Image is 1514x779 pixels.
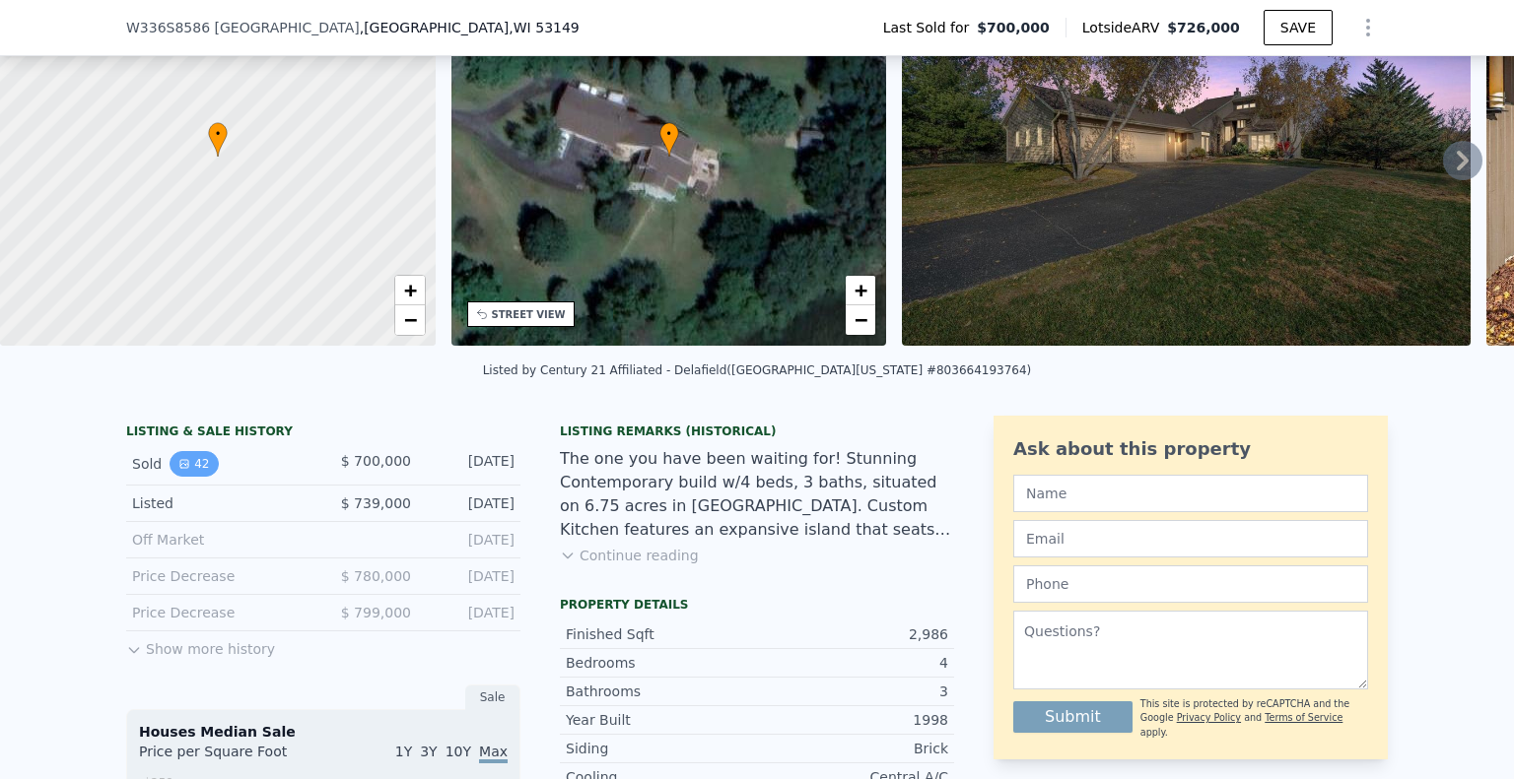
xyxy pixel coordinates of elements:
[395,744,412,759] span: 1Y
[1013,475,1368,512] input: Name
[1013,701,1133,733] button: Submit
[757,682,948,701] div: 3
[132,566,308,586] div: Price Decrease
[1013,520,1368,557] input: Email
[566,653,757,673] div: Bedrooms
[479,744,508,763] span: Max
[566,739,757,758] div: Siding
[341,495,411,511] span: $ 739,000
[1013,565,1368,603] input: Phone
[855,307,867,332] span: −
[132,493,308,513] div: Listed
[560,423,954,439] div: Listing Remarks (Historical)
[492,307,566,322] div: STREET VIEW
[208,125,228,143] span: •
[427,493,515,513] div: [DATE]
[560,546,699,565] button: Continue reading
[757,710,948,730] div: 1998
[560,597,954,613] div: Property details
[360,18,580,37] span: , [GEOGRAPHIC_DATA]
[1013,435,1368,463] div: Ask about this property
[1348,8,1388,47] button: Show Options
[132,603,308,622] div: Price Decrease
[341,568,411,584] span: $ 780,000
[395,305,425,335] a: Zoom out
[132,451,308,477] div: Sold
[427,451,515,477] div: [DATE]
[126,631,275,659] button: Show more history
[483,363,1032,377] div: Listed by Century 21 Affiliated - Delafield ([GEOGRAPHIC_DATA][US_STATE] #803664193764)
[427,603,515,622] div: [DATE]
[855,278,867,302] span: +
[446,744,471,759] span: 10Y
[170,451,218,477] button: View historical data
[139,742,323,773] div: Price per Square Foot
[846,276,875,305] a: Zoom in
[566,624,757,644] div: Finished Sqft
[139,722,508,742] div: Houses Median Sale
[757,653,948,673] div: 4
[341,453,411,469] span: $ 700,000
[341,605,411,620] span: $ 799,000
[659,122,679,157] div: •
[126,18,360,37] span: W336S8586 [GEOGRAPHIC_DATA]
[403,307,416,332] span: −
[1167,20,1240,35] span: $726,000
[420,744,437,759] span: 3Y
[977,18,1050,37] span: $700,000
[757,624,948,644] div: 2,986
[465,684,520,710] div: Sale
[208,122,228,157] div: •
[1265,712,1342,723] a: Terms of Service
[846,305,875,335] a: Zoom out
[132,530,308,550] div: Off Market
[659,125,679,143] span: •
[1177,712,1241,723] a: Privacy Policy
[427,566,515,586] div: [DATE]
[395,276,425,305] a: Zoom in
[403,278,416,302] span: +
[1264,10,1333,45] button: SAVE
[1082,18,1167,37] span: Lotside ARV
[566,710,757,730] div: Year Built
[126,423,520,443] div: LISTING & SALE HISTORY
[509,20,579,35] span: , WI 53149
[566,682,757,701] div: Bathrooms
[427,530,515,550] div: [DATE]
[757,739,948,758] div: Brick
[883,18,978,37] span: Last Sold for
[560,447,954,542] div: The one you have been waiting for! Stunning Contemporary build w/4 beds, 3 baths, situated on 6.7...
[1140,697,1368,740] div: This site is protected by reCAPTCHA and the Google and apply.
